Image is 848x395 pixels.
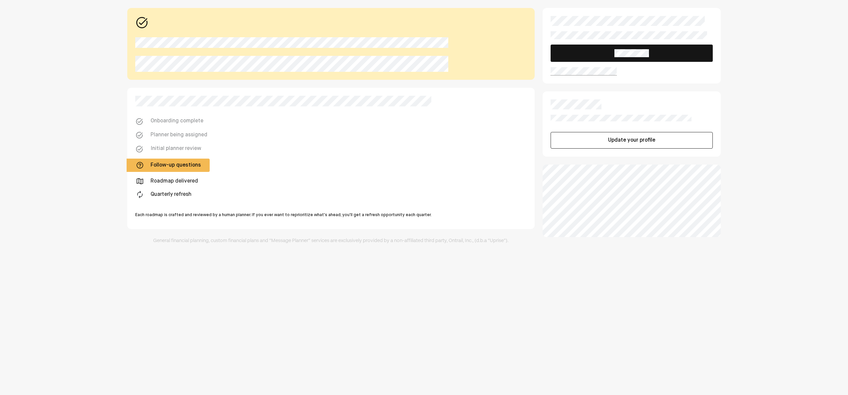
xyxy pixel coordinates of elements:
[153,237,508,244] div: General financial planning, custom financial plans and “Message Planner” services are exclusively...
[151,131,207,140] div: Planner being assigned
[151,177,198,185] div: Roadmap delivered
[551,132,713,149] button: Update your profile
[151,191,191,198] div: Quarterly refresh
[151,145,201,153] div: Initial planner review
[151,117,203,126] div: Onboarding complete
[151,161,201,169] div: Follow-up questions
[135,212,432,218] div: Each roadmap is crafted and reviewed by a human planner. If you ever want to reprioritize what's ...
